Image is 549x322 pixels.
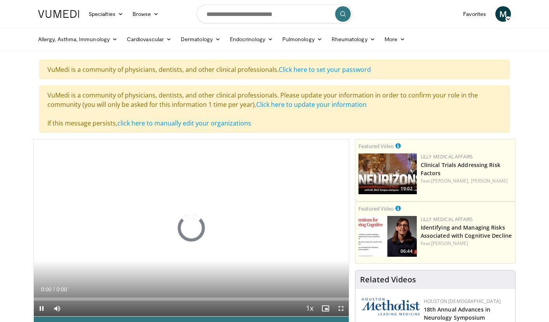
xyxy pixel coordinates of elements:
[49,301,65,316] button: Mute
[421,161,500,177] a: Clinical Trials Addressing Risk Factors
[358,153,417,194] a: 19:02
[278,31,327,47] a: Pulmonology
[424,298,501,305] a: Houston [DEMOGRAPHIC_DATA]
[117,119,251,127] a: click here to manually edit your organizations
[495,6,511,22] a: M
[421,153,473,160] a: Lilly Medical Affairs
[318,301,333,316] button: Enable picture-in-picture mode
[53,286,55,292] span: /
[398,248,415,255] span: 06:44
[39,85,510,133] div: VuMedi is a community of physicians, dentists, and other clinical professionals. Please update yo...
[358,153,417,194] img: 1541e73f-d457-4c7d-a135-57e066998777.png.150x105_q85_crop-smart_upscale.jpg
[122,31,176,47] a: Cardiovascular
[358,143,394,150] small: Featured Video
[358,216,417,257] img: fc5f84e2-5eb7-4c65-9fa9-08971b8c96b8.jpg.150x105_q85_crop-smart_upscale.jpg
[33,31,122,47] a: Allergy, Asthma, Immunology
[380,31,410,47] a: More
[41,286,51,292] span: 0:00
[431,178,469,184] a: [PERSON_NAME],
[398,185,415,192] span: 19:02
[176,31,225,47] a: Dermatology
[39,60,510,79] div: VuMedi is a community of physicians, dentists, and other clinical professionals.
[471,178,508,184] a: [PERSON_NAME]
[34,298,349,301] div: Progress Bar
[256,100,367,109] a: Click here to update your information
[458,6,491,22] a: Favorites
[56,286,67,292] span: 0:00
[421,216,473,223] a: Lilly Medical Affairs
[225,31,278,47] a: Endocrinology
[362,298,420,315] img: 5e4488cc-e109-4a4e-9fd9-73bb9237ee91.png.150x105_q85_autocrop_double_scale_upscale_version-0.2.png
[302,301,318,316] button: Playback Rate
[197,5,352,23] input: Search topics, interventions
[327,31,380,47] a: Rheumatology
[38,10,79,18] img: VuMedi Logo
[34,301,49,316] button: Pause
[279,65,371,74] a: Click here to set your password
[333,301,349,316] button: Fullscreen
[358,205,394,212] small: Featured Video
[84,6,128,22] a: Specialties
[358,216,417,257] a: 06:44
[34,139,349,317] video-js: Video Player
[421,224,512,239] a: Identifying and Managing Risks Associated with Cognitive Decline
[424,306,490,321] a: 18th Annual Advances in Neurology Symposium
[431,240,468,247] a: [PERSON_NAME]
[128,6,164,22] a: Browse
[360,275,416,284] h4: Related Videos
[421,240,512,247] div: Feat.
[421,178,512,184] div: Feat.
